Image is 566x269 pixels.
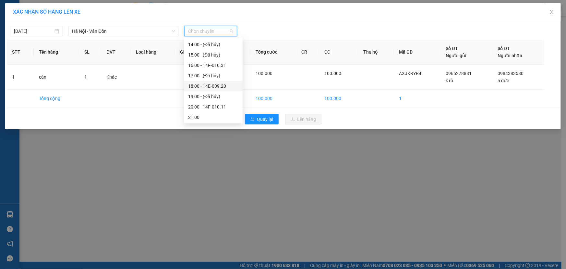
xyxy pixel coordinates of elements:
div: 20:00 - 14F-010.11 [188,103,239,110]
b: Trung Thành Limousine [25,5,72,45]
span: 100.000 [256,71,272,76]
button: Close [543,3,561,21]
span: 1 [84,74,87,80]
span: 100.000 [324,71,341,76]
span: Quay lại [257,116,273,123]
span: Chọn chuyến [188,26,233,36]
th: Ghi chú [175,40,212,65]
td: cân [34,65,79,90]
div: 21:00 [188,114,239,121]
div: 15:00 - (Đã hủy) [188,51,239,58]
th: STT [7,40,34,65]
td: 100.000 [319,90,358,108]
input: 13/10/2025 [14,28,53,35]
span: Người nhận [498,53,522,58]
span: XÁC NHẬN SỐ HÀNG LÊN XE [13,9,80,15]
button: uploadLên hàng [285,114,321,124]
div: 16:00 - 14F-010.31 [188,62,239,69]
span: a đức [498,78,509,83]
td: Tổng cộng [34,90,79,108]
span: Hà Nội - Vân Đồn [72,26,175,36]
div: 17:00 - (Đã hủy) [188,72,239,79]
th: SL [79,40,102,65]
div: 19:00 - (Đã hủy) [188,93,239,100]
th: Tên hàng [34,40,79,65]
th: ĐVT [101,40,131,65]
h2: AXJKRYR4 [4,46,52,57]
img: logo.jpg [4,10,21,42]
th: CR [296,40,319,65]
div: 14:00 - (Đã hủy) [188,41,239,48]
span: 0984383580 [498,71,524,76]
th: Thu hộ [358,40,394,65]
span: Số ĐT [446,46,458,51]
th: Mã GD [394,40,440,65]
span: close [549,9,554,15]
td: Khác [101,65,131,90]
span: rollback [250,117,255,122]
th: Loại hàng [131,40,175,65]
span: Số ĐT [498,46,510,51]
td: 1 [7,65,34,90]
span: down [172,29,175,33]
td: 1 [394,90,440,108]
span: k rõ [446,78,453,83]
span: Người gửi [446,53,466,58]
b: [DOMAIN_NAME] [87,5,157,16]
span: 0965278881 [446,71,472,76]
span: AXJKRYR4 [399,71,421,76]
div: 18:00 - 14E-009.20 [188,83,239,90]
th: Tổng cước [250,40,296,65]
h1: Giao dọc đường [34,46,120,91]
td: 100.000 [250,90,296,108]
th: CC [319,40,358,65]
button: rollbackQuay lại [245,114,279,124]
